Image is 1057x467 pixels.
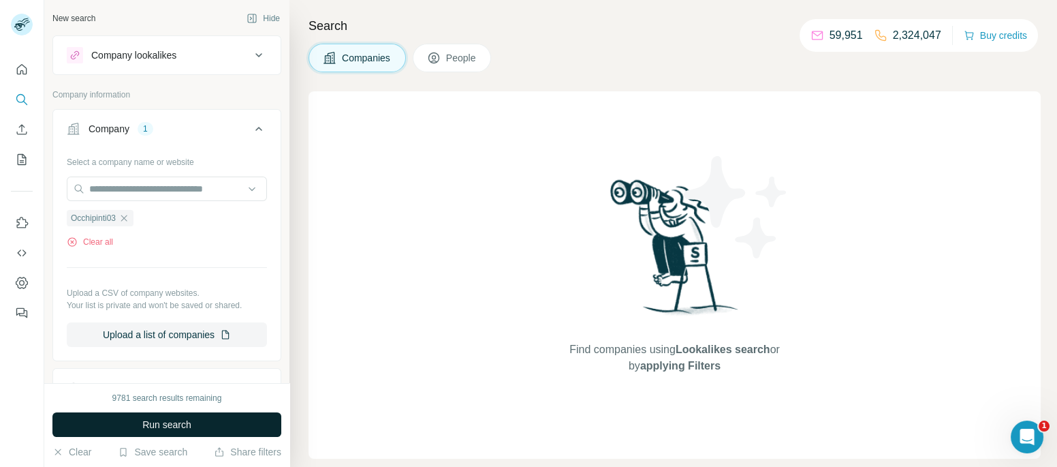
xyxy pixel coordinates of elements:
[67,151,267,168] div: Select a company name or website
[71,212,116,224] span: Occhipinti03
[11,301,33,325] button: Feedback
[964,26,1027,45] button: Buy credits
[11,57,33,82] button: Quick start
[53,372,281,404] button: Industry
[675,146,798,269] img: Surfe Illustration - Stars
[11,271,33,295] button: Dashboard
[91,48,176,62] div: Company lookalikes
[446,51,477,65] span: People
[52,445,91,459] button: Clear
[53,39,281,72] button: Company lookalikes
[52,12,95,25] div: New search
[67,299,267,312] p: Your list is private and won't be saved or shared.
[118,445,187,459] button: Save search
[138,123,153,135] div: 1
[342,51,392,65] span: Companies
[309,16,1041,35] h4: Search
[52,412,281,437] button: Run search
[89,381,123,395] div: Industry
[676,344,770,355] span: Lookalikes search
[1039,421,1050,432] span: 1
[52,89,281,101] p: Company information
[112,392,222,404] div: 9781 search results remaining
[565,342,783,374] span: Find companies using or by
[214,445,281,459] button: Share filters
[11,117,33,142] button: Enrich CSV
[604,176,746,328] img: Surfe Illustration - Woman searching with binoculars
[89,122,129,136] div: Company
[142,418,191,432] span: Run search
[893,27,941,44] p: 2,324,047
[237,8,289,29] button: Hide
[67,287,267,299] p: Upload a CSV of company websites.
[1011,421,1043,453] iframe: Intercom live chat
[67,236,113,248] button: Clear all
[830,27,863,44] p: 59,951
[11,211,33,235] button: Use Surfe on LinkedIn
[67,322,267,347] button: Upload a list of companies
[11,241,33,265] button: Use Surfe API
[640,360,721,372] span: applying Filters
[53,112,281,151] button: Company1
[11,87,33,112] button: Search
[11,147,33,172] button: My lists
